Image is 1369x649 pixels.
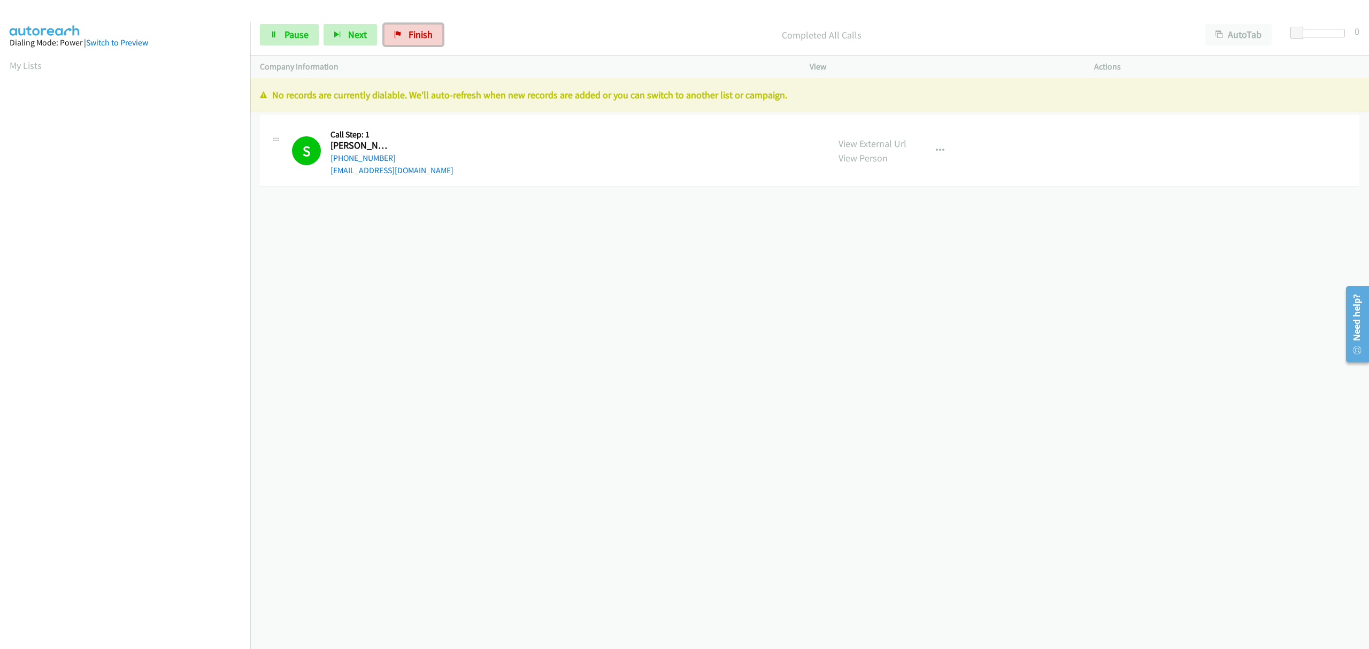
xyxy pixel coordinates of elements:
[839,152,888,164] a: View Person
[260,24,319,45] a: Pause
[1205,24,1272,45] button: AutoTab
[324,24,377,45] button: Next
[1339,282,1369,367] iframe: Resource Center
[457,28,1186,42] p: Completed All Calls
[260,88,1359,102] p: No records are currently dialable. We'll auto-refresh when new records are added or you can switc...
[1094,60,1359,73] p: Actions
[10,36,241,49] div: Dialing Mode: Power |
[292,136,321,165] h1: S
[810,60,1075,73] p: View
[839,137,906,150] a: View External Url
[1355,24,1359,38] div: 0
[10,82,250,590] iframe: Dialpad
[10,59,42,72] a: My Lists
[330,165,453,175] a: [EMAIL_ADDRESS][DOMAIN_NAME]
[384,24,443,45] a: Finish
[86,37,148,48] a: Switch to Preview
[409,28,433,41] span: Finish
[284,28,309,41] span: Pause
[260,60,790,73] p: Company Information
[330,140,388,152] h2: [PERSON_NAME]
[330,129,453,140] h5: Call Step: 1
[1296,29,1345,37] div: Delay between calls (in seconds)
[330,153,396,163] a: [PHONE_NUMBER]
[348,28,367,41] span: Next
